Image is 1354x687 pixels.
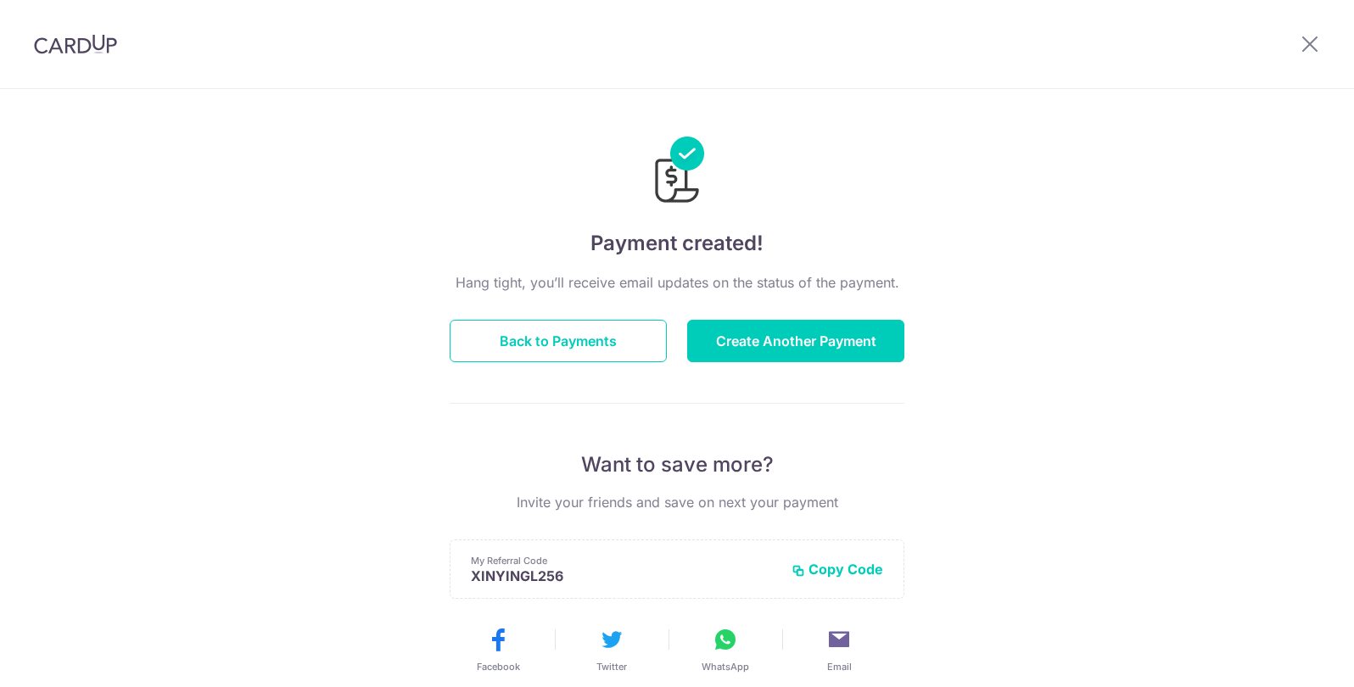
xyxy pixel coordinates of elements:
img: Payments [650,137,704,208]
button: Copy Code [792,561,883,578]
p: Hang tight, you’ll receive email updates on the status of the payment. [450,272,904,293]
button: Twitter [562,626,662,673]
span: Email [827,660,852,673]
button: Back to Payments [450,320,667,362]
p: Want to save more? [450,451,904,478]
span: Twitter [596,660,627,673]
span: WhatsApp [702,660,749,673]
button: Facebook [448,626,548,673]
p: My Referral Code [471,554,778,567]
button: WhatsApp [675,626,775,673]
h4: Payment created! [450,228,904,259]
span: Facebook [477,660,520,673]
p: XINYINGL256 [471,567,778,584]
p: Invite your friends and save on next your payment [450,492,904,512]
button: Create Another Payment [687,320,904,362]
img: CardUp [34,34,117,54]
button: Email [789,626,889,673]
